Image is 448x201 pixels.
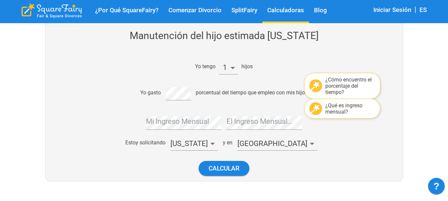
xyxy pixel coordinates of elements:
a: SplitFairy [226,7,262,14]
div: ¿Cómo encuentro el porcentaje del tiempo? [325,76,375,95]
div: SquareFairy Logo [22,3,82,18]
a: Iniciar Sesión [373,6,411,14]
div: [US_STATE] [170,137,218,151]
a: Blog [309,7,332,14]
span: | [411,5,419,14]
div: [GEOGRAPHIC_DATA] [237,137,317,151]
button: Calcular [199,161,249,176]
div: porcentual del tiempo que empleo con mis hijos [196,89,307,96]
div: hijos [241,63,253,70]
a: Calculadoras [262,7,309,14]
h2: Manutención del hijo estimada [US_STATE] [45,29,403,42]
a: ¿Por qué SquareFairy? [90,7,163,14]
div: ¿Qué es ingreso mensual? [325,102,375,115]
div: y en [223,139,232,146]
a: Comenzar Divorcio [163,7,226,14]
div: Yo tengo [195,63,216,70]
div: Yo gasto [140,89,161,96]
div: ES [419,6,427,15]
iframe: JSD widget [425,175,448,201]
div: 1 [219,61,238,75]
div: Estoy solicitando [125,139,165,146]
